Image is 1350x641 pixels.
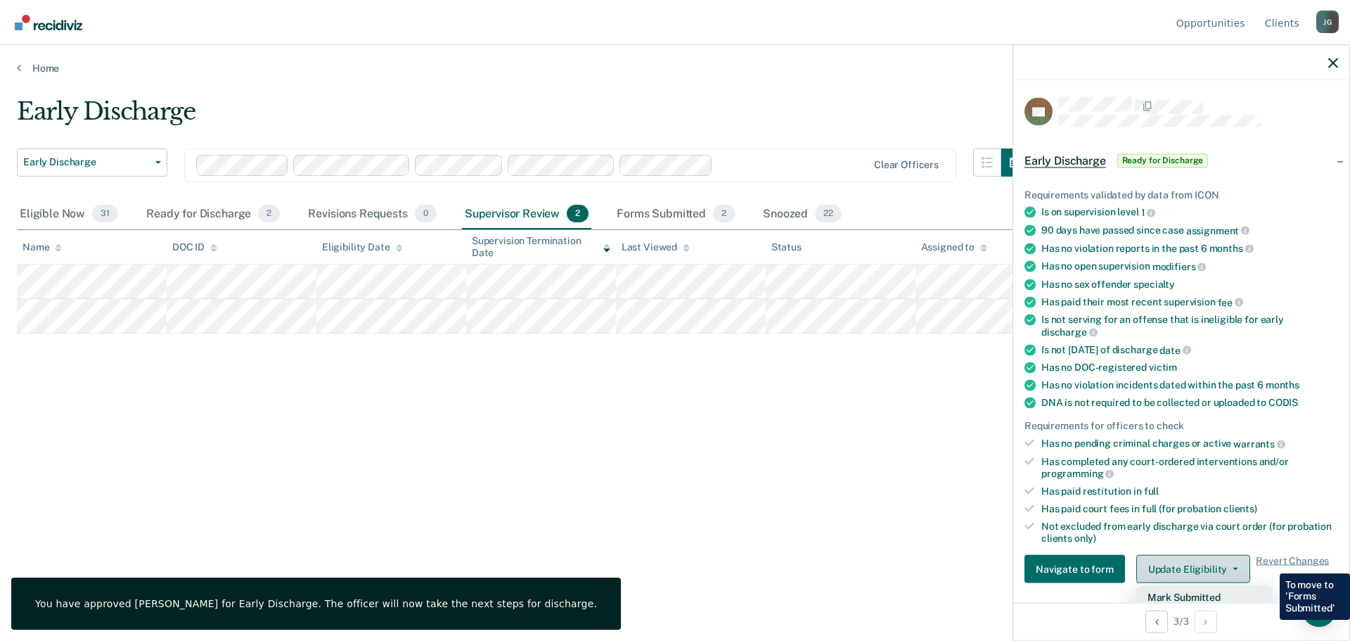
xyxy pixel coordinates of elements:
div: Supervisor Review [462,199,592,230]
span: full [1144,485,1159,497]
div: Has paid restitution in [1041,485,1338,497]
span: warrants [1233,438,1285,449]
div: Requirements validated by data from ICON [1024,189,1338,201]
span: Revert Changes [1256,555,1329,583]
button: Mark Submitted [1136,586,1272,609]
span: clients) [1223,502,1257,514]
span: Ready for Discharge [1117,153,1209,167]
div: Has no pending criminal charges or active [1041,438,1338,450]
div: Dropdown Menu [1136,586,1272,631]
a: Home [17,62,1333,75]
div: J G [1316,11,1339,33]
span: 31 [92,205,118,223]
div: Early DischargeReady for Discharge [1013,138,1349,183]
span: months [1266,379,1299,391]
div: You have approved [PERSON_NAME] for Early Discharge. The officer will now take the next steps for... [35,597,597,610]
span: fee [1218,296,1243,307]
span: discharge [1041,326,1098,337]
div: 3 / 3 [1013,602,1349,640]
div: Has paid their most recent supervision [1041,296,1338,308]
div: Has no violation incidents dated within the past 6 [1041,379,1338,391]
div: Requirements for officers to check [1024,420,1338,432]
div: Is not serving for an offense that is ineligible for early [1041,314,1338,338]
div: Eligible Now [17,199,121,230]
button: Previous Opportunity [1145,610,1168,633]
div: Is on supervision level [1041,206,1338,219]
span: specialty [1133,278,1175,289]
div: Open Intercom Messenger [1302,593,1336,627]
div: Has no DOC-registered [1041,362,1338,374]
span: assignment [1186,224,1249,236]
div: Has paid court fees in full (for probation [1041,502,1338,514]
a: Navigate to form link [1024,555,1131,583]
span: 2 [713,205,735,223]
span: victim [1149,362,1177,373]
div: Ready for Discharge [143,199,283,230]
div: Eligibility Date [322,241,403,253]
span: months [1209,243,1254,254]
div: Last Viewed [622,241,690,253]
div: Supervision Termination Date [472,235,610,259]
span: 0 [415,205,437,223]
button: Profile dropdown button [1316,11,1339,33]
img: Recidiviz [15,15,82,30]
div: Has completed any court-ordered interventions and/or [1041,455,1338,479]
div: DNA is not required to be collected or uploaded to [1041,397,1338,409]
div: Revisions Requests [305,199,439,230]
div: Early Discharge [17,97,1029,137]
span: 2 [567,205,589,223]
div: Assigned to [921,241,987,253]
button: Navigate to form [1024,555,1125,583]
span: programming [1041,468,1114,479]
div: Not excluded from early discharge via court order (for probation clients [1041,520,1338,544]
span: 2 [258,205,280,223]
span: Early Discharge [1024,153,1106,167]
span: 1 [1141,207,1156,218]
div: Has no violation reports in the past 6 [1041,242,1338,255]
div: Forms Submitted [614,199,738,230]
div: DOC ID [172,241,217,253]
span: only) [1074,532,1096,543]
button: Next Opportunity [1195,610,1217,633]
div: Status [771,241,802,253]
div: Has no sex offender [1041,278,1338,290]
div: Is not [DATE] of discharge [1041,343,1338,356]
div: Clear officers [874,159,939,171]
span: date [1159,344,1190,355]
div: Name [22,241,62,253]
div: Has no open supervision [1041,260,1338,273]
span: modifiers [1152,260,1207,272]
span: 22 [815,205,842,223]
div: Snoozed [760,199,844,230]
span: Early Discharge [23,156,150,168]
div: 90 days have passed since case [1041,224,1338,236]
button: Update Eligibility [1136,555,1250,583]
span: CODIS [1268,397,1298,408]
